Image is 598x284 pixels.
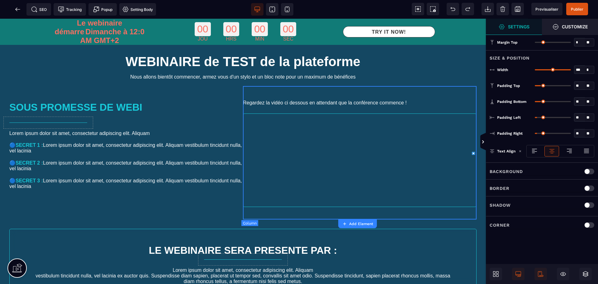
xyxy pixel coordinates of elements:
h1: WEBINAIRE de TEST de la plateforme [5,32,481,54]
button: TRY IT NOW! [343,7,435,19]
span: Padding Bottom [497,99,526,104]
text: Lorem ipsum dolor sit amet, consectetur adipiscing elit. Aliquam [9,110,243,119]
div: 00 [195,3,211,17]
p: Shadow [490,201,511,209]
span: Preview [531,3,562,15]
span: Width [497,67,508,72]
text: Lorem ipsum dolor sit amet, consectetur adipiscing elit. Aliquam vestibulum tincidunt nulla, vel ... [35,247,451,267]
span: SEO [31,6,47,12]
strong: Customize [562,24,588,29]
span: Publier [571,7,583,12]
b: SECRET 3 : [16,159,43,165]
span: Open Blocks [490,268,502,280]
span: Margin Top [497,40,518,45]
span: Previsualiser [535,7,558,12]
span: Settings [486,19,542,35]
div: HRS [223,17,240,23]
span: Padding Right [497,131,523,136]
text: 🔵 Lorem ipsum dolor sit amet, consectetur adipiscing elit. Aliquam vestibulum tincidunt nulla, ve... [9,122,243,137]
div: 00 [223,3,240,17]
span: Setting Body [122,6,153,12]
span: Popup [93,6,112,12]
span: Hide/Show Block [557,268,569,280]
span: Open Layers [579,268,592,280]
div: Size & Position [486,50,598,62]
button: Add Element [338,219,377,228]
div: 00 [252,3,268,17]
div: 00 [280,3,297,17]
div: MIN [252,17,268,23]
span: View components [412,3,424,15]
span: Open Style Manager [542,19,598,35]
strong: Settings [508,24,529,29]
span: Mobile Only [534,268,547,280]
b: SECRET 2 : [16,142,43,147]
img: loading [519,150,522,153]
span: Desktop Only [512,268,524,280]
h1: LE WEBINAIRE SERA PRESENTE PAR : [35,223,451,241]
text: Nous allons bientôt commencer, armez vous d'un stylo et un bloc note pour un maximum de bénéfices [5,54,481,63]
b: SECRET 1 : [16,124,43,129]
span: Padding Top [497,83,520,88]
span: Screenshot [427,3,439,15]
text: 🔵 Lorem ipsum dolor sit amet, consectetur adipiscing elit. Aliquam vestibulum tincidunt nulla, ve... [9,157,243,172]
text: Regardez la vidéo ci dessous en attendant que la conférence commence ! [243,80,477,89]
p: Text Align [490,148,515,154]
span: Dimanche à 12:0 AM GMT+2 [80,9,144,26]
text: 🔵 Lorem ipsum dolor sit amet, consectetur adipiscing elit. Aliquam vestibulum tincidunt nulla, ve... [9,140,243,154]
h1: SOUS PROMESSE DE WEBI [9,80,243,98]
p: Border [490,185,510,192]
span: Tracking [58,6,82,12]
p: Corner [490,221,510,229]
span: Padding Left [497,115,521,120]
p: Background [490,168,523,175]
div: JOU [195,17,211,23]
div: SEC [280,17,297,23]
strong: Add Element [349,222,373,226]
